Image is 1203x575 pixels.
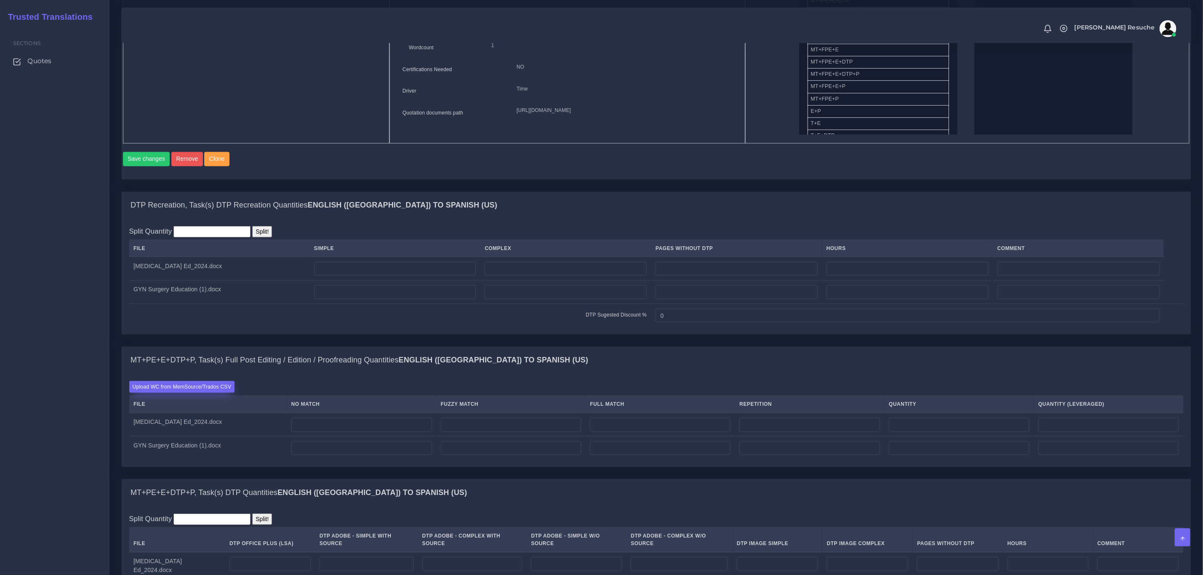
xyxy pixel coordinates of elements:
[733,527,823,552] th: DTP Image Simple
[1003,527,1093,552] th: Hours
[129,396,287,413] th: File
[277,488,467,497] b: English ([GEOGRAPHIC_DATA]) TO Spanish (US)
[403,109,463,117] label: Quotation documents path
[808,56,949,69] li: MT+FPE+E+DTP
[1075,24,1155,30] span: [PERSON_NAME] Resuche
[527,527,627,552] th: DTP Adobe - Simple W/O Source
[308,201,497,209] b: English ([GEOGRAPHIC_DATA]) TO Spanish (US)
[822,527,912,552] th: DTP Image Complex
[252,226,272,237] input: Split!
[399,356,588,364] b: English ([GEOGRAPHIC_DATA]) TO Spanish (US)
[129,381,235,392] label: Upload WC from MemSource/Trados CSV
[808,105,949,118] li: E+P
[403,87,416,95] label: Driver
[436,396,586,413] th: Fuzzy Match
[287,396,436,413] th: No Match
[517,63,732,72] p: NO
[808,93,949,106] li: MT+FPE+P
[27,56,51,66] span: Quotes
[129,257,310,280] td: [MEDICAL_DATA] Ed_2024.docx
[651,240,822,257] th: Pages Without DTP
[129,413,287,437] td: [MEDICAL_DATA] Ed_2024.docx
[129,226,172,237] label: Split Quantity
[315,527,418,552] th: DTP Adobe - Simple With Source
[2,10,93,24] a: Trusted Translations
[480,240,651,257] th: Complex
[491,41,726,50] p: 1
[131,356,588,365] h4: MT+PE+E+DTP+P, Task(s) Full Post Editing / Edition / Proofreading Quantities
[586,311,647,319] label: DTP Sugested Discount %
[517,85,732,93] p: Time
[808,44,949,56] li: MT+FPE+E
[885,396,1034,413] th: Quantity
[129,527,225,552] th: File
[171,152,205,166] a: Remove
[808,80,949,93] li: MT+FPE+E+P
[122,192,1191,219] div: DTP Recreation, Task(s) DTP Recreation QuantitiesEnglish ([GEOGRAPHIC_DATA]) TO Spanish (US)
[517,106,732,115] p: [URL][DOMAIN_NAME]
[735,396,885,413] th: Repetition
[131,201,497,210] h4: DTP Recreation, Task(s) DTP Recreation Quantities
[122,479,1191,506] div: MT+PE+E+DTP+P, Task(s) DTP QuantitiesEnglish ([GEOGRAPHIC_DATA]) TO Spanish (US)
[129,514,172,524] label: Split Quantity
[1160,20,1176,37] img: avatar
[913,527,1003,552] th: Pages Without DTP
[129,240,310,257] th: File
[808,130,949,142] li: T+E+DTP
[409,44,434,51] label: Wordcount
[1093,527,1184,552] th: Comment
[418,527,527,552] th: DTP Adobe - Complex With Source
[122,219,1191,335] div: DTP Recreation, Task(s) DTP Recreation QuantitiesEnglish ([GEOGRAPHIC_DATA]) TO Spanish (US)
[993,240,1164,257] th: Comment
[225,527,315,552] th: DTP Office Plus (LSA)
[808,117,949,130] li: T+E
[252,514,272,525] input: Split!
[586,396,735,413] th: Full Match
[808,68,949,81] li: MT+FPE+E+DTP+P
[123,152,170,166] button: Save changes
[309,240,480,257] th: Simple
[129,280,310,304] td: GYN Surgery Education (1).docx
[204,152,229,166] button: Clone
[171,152,203,166] button: Remove
[1070,20,1179,37] a: [PERSON_NAME] Resucheavatar
[131,488,467,498] h4: MT+PE+E+DTP+P, Task(s) DTP Quantities
[627,527,733,552] th: DTP Adobe - Complex W/O Source
[2,12,93,22] h2: Trusted Translations
[13,40,41,46] span: Sections
[122,374,1191,467] div: MT+PE+E+DTP+P, Task(s) Full Post Editing / Edition / Proofreading QuantitiesEnglish ([GEOGRAPHIC_...
[129,437,287,460] td: GYN Surgery Education (1).docx
[1034,396,1184,413] th: Quantity (Leveraged)
[204,152,231,166] a: Clone
[6,52,103,70] a: Quotes
[122,347,1191,374] div: MT+PE+E+DTP+P, Task(s) Full Post Editing / Edition / Proofreading QuantitiesEnglish ([GEOGRAPHIC_...
[822,240,993,257] th: Hours
[403,66,452,73] label: Certifications Needed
